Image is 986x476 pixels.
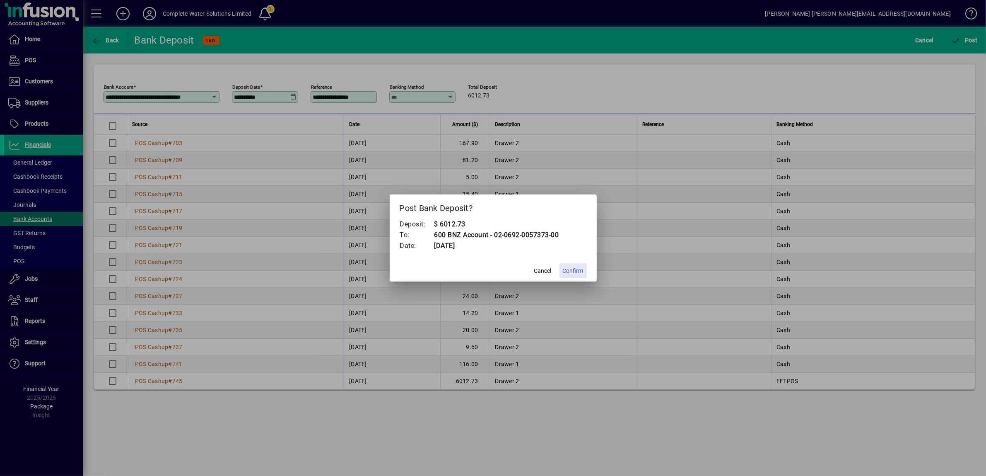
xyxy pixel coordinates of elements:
span: Cancel [534,267,552,275]
button: Confirm [559,263,587,278]
h2: Post Bank Deposit? [390,194,597,219]
td: $ 6012.73 [434,219,559,230]
td: [DATE] [434,240,559,251]
td: Deposit: [400,219,434,230]
td: Date: [400,240,434,251]
td: To: [400,230,434,240]
span: Confirm [563,267,583,275]
td: 600 BNZ Account - 02-0692-0057373-00 [434,230,559,240]
button: Cancel [530,263,556,278]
